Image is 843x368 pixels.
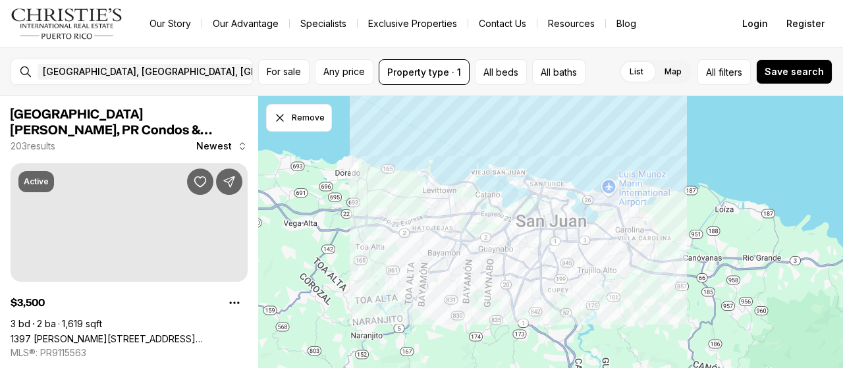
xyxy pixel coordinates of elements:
span: Any price [323,66,365,77]
p: 203 results [11,141,55,151]
span: [GEOGRAPHIC_DATA][PERSON_NAME], PR Condos & Apartments for Sale [11,108,212,153]
a: Our Story [139,14,202,33]
a: Specialists [290,14,357,33]
span: filters [719,65,742,79]
a: Resources [537,14,605,33]
span: [GEOGRAPHIC_DATA], [GEOGRAPHIC_DATA], [GEOGRAPHIC_DATA] [43,66,334,77]
button: Dismiss drawing [266,104,332,132]
p: Active [24,176,49,187]
button: All baths [532,59,585,85]
button: Login [734,11,776,37]
button: Save search [756,59,832,84]
button: Newest [188,133,256,159]
img: logo [11,8,123,39]
a: 1397 LUCHETTI #2, SAN JUAN PR, 00907 [11,333,248,344]
button: Allfilters [697,59,751,85]
span: Login [742,18,768,29]
span: For sale [267,66,301,77]
span: Newest [196,141,232,151]
label: List [619,60,654,84]
button: Property type · 1 [379,59,470,85]
button: Save Property: 1397 LUCHETTI #2 [187,169,213,195]
button: Register [778,11,832,37]
button: All beds [475,59,527,85]
button: Any price [315,59,373,85]
span: Save search [765,66,824,77]
span: All [706,65,716,79]
button: Property options [221,290,248,316]
a: Blog [606,14,647,33]
a: Our Advantage [202,14,289,33]
button: Contact Us [468,14,537,33]
button: For sale [258,59,310,85]
label: Map [654,60,692,84]
span: Register [786,18,825,29]
a: Exclusive Properties [358,14,468,33]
